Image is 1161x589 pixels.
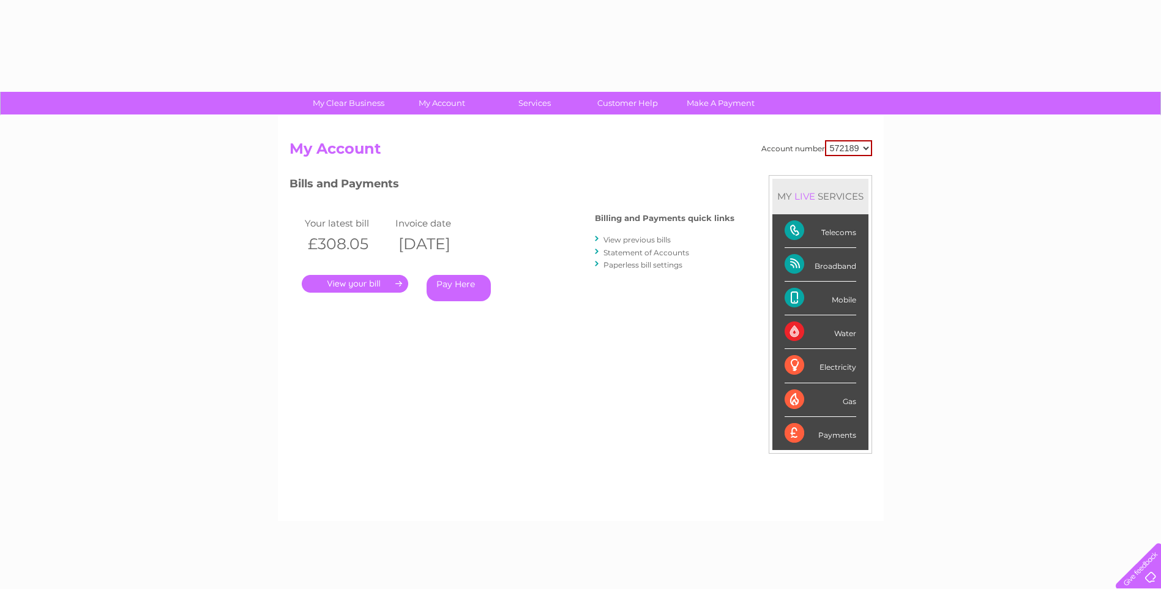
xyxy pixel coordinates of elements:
a: Pay Here [427,275,491,301]
div: Mobile [785,282,856,315]
td: Your latest bill [302,215,393,231]
div: LIVE [792,190,818,202]
a: My Account [391,92,492,114]
div: Payments [785,417,856,450]
a: Make A Payment [670,92,771,114]
a: Customer Help [577,92,678,114]
div: Electricity [785,349,856,383]
a: Services [484,92,585,114]
div: Account number [761,140,872,156]
a: My Clear Business [298,92,399,114]
div: Water [785,315,856,349]
h4: Billing and Payments quick links [595,214,734,223]
a: View previous bills [603,235,671,244]
a: Paperless bill settings [603,260,682,269]
th: £308.05 [302,231,393,257]
h2: My Account [289,140,872,163]
div: Broadband [785,248,856,282]
div: MY SERVICES [772,179,868,214]
h3: Bills and Payments [289,175,734,197]
th: [DATE] [392,231,483,257]
td: Invoice date [392,215,483,231]
a: . [302,275,408,293]
div: Gas [785,383,856,417]
a: Statement of Accounts [603,248,689,257]
div: Telecoms [785,214,856,248]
